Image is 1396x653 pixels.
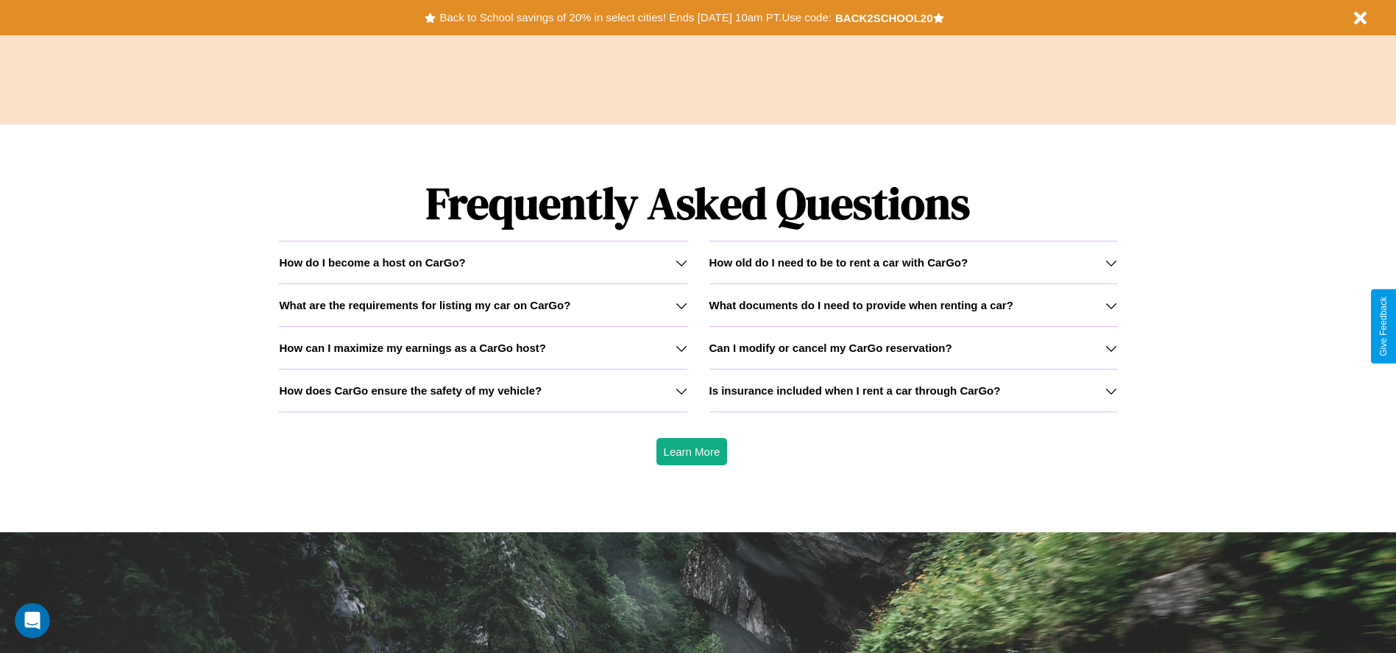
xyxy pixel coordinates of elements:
[279,342,546,354] h3: How can I maximize my earnings as a CarGo host?
[436,7,835,28] button: Back to School savings of 20% in select cities! Ends [DATE] 10am PT.Use code:
[656,438,728,465] button: Learn More
[279,256,465,269] h3: How do I become a host on CarGo?
[835,12,933,24] b: BACK2SCHOOL20
[15,603,50,638] iframe: Intercom live chat
[279,166,1116,241] h1: Frequently Asked Questions
[279,384,542,397] h3: How does CarGo ensure the safety of my vehicle?
[279,299,570,311] h3: What are the requirements for listing my car on CarGo?
[1378,297,1389,356] div: Give Feedback
[709,256,968,269] h3: How old do I need to be to rent a car with CarGo?
[709,342,952,354] h3: Can I modify or cancel my CarGo reservation?
[709,299,1013,311] h3: What documents do I need to provide when renting a car?
[709,384,1001,397] h3: Is insurance included when I rent a car through CarGo?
